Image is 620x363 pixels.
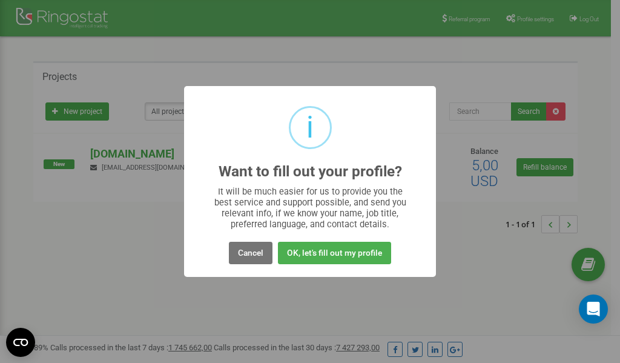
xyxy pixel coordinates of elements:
button: Cancel [229,242,272,264]
div: i [306,108,314,147]
button: Open CMP widget [6,328,35,357]
div: It will be much easier for us to provide you the best service and support possible, and send you ... [208,186,412,230]
h2: Want to fill out your profile? [219,164,402,180]
div: Open Intercom Messenger [579,295,608,324]
button: OK, let's fill out my profile [278,242,391,264]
